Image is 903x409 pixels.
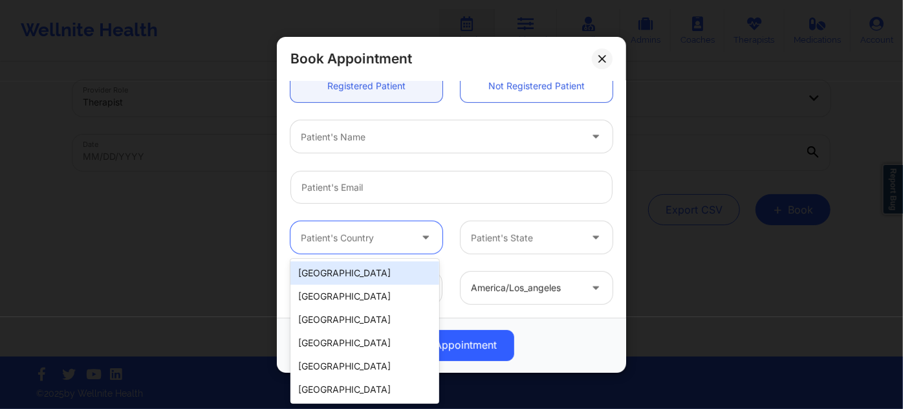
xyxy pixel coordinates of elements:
a: Registered Patient [290,69,442,102]
h2: Book Appointment [290,50,412,67]
input: Patient's Email [290,171,613,204]
button: Book Appointment [389,329,514,360]
div: [GEOGRAPHIC_DATA] [290,285,439,308]
div: america/los_angeles [471,272,580,304]
div: [GEOGRAPHIC_DATA] [290,355,439,378]
div: [GEOGRAPHIC_DATA] [290,378,439,401]
a: Not Registered Patient [461,69,613,102]
div: [GEOGRAPHIC_DATA] [290,261,439,285]
div: [GEOGRAPHIC_DATA] [290,331,439,355]
div: [GEOGRAPHIC_DATA] [290,308,439,331]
